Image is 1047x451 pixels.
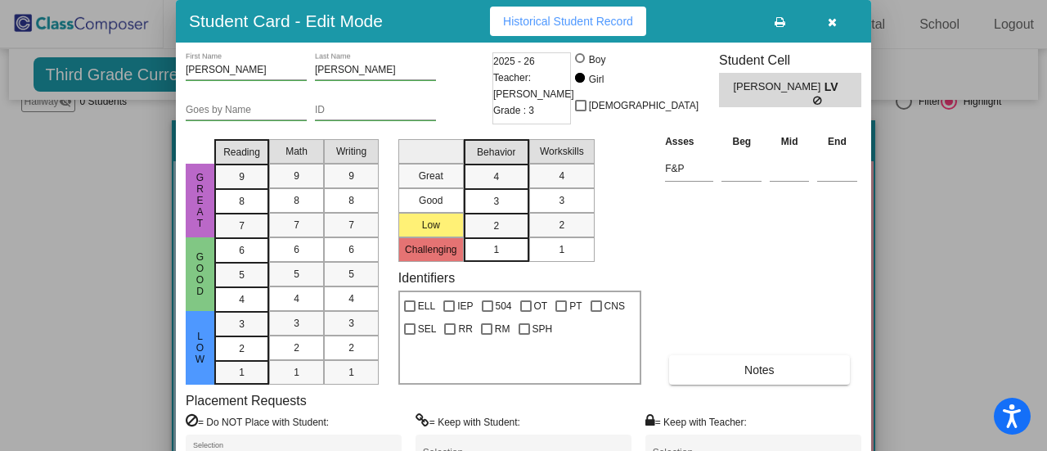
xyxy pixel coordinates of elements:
[239,194,245,209] span: 8
[559,242,564,257] span: 1
[495,319,510,339] span: RM
[193,251,208,297] span: Good
[588,72,604,87] div: Girl
[239,169,245,184] span: 9
[766,133,813,151] th: Mid
[490,7,646,36] button: Historical Student Record
[294,365,299,380] span: 1
[186,393,307,408] label: Placement Requests
[588,52,606,67] div: Boy
[665,156,713,181] input: assessment
[239,317,245,331] span: 3
[493,242,499,257] span: 1
[458,319,472,339] span: RR
[239,243,245,258] span: 6
[294,291,299,306] span: 4
[189,11,383,31] h3: Student Card - Edit Mode
[294,316,299,331] span: 3
[294,193,299,208] span: 8
[285,144,308,159] span: Math
[493,53,535,70] span: 2025 - 26
[294,341,299,355] span: 2
[348,193,354,208] span: 8
[186,413,329,430] label: = Do NOT Place with Student:
[418,319,437,339] span: SEL
[186,105,307,116] input: goes by name
[719,52,861,68] h3: Student Cell
[239,268,245,282] span: 5
[604,296,625,316] span: CNS
[348,341,354,355] span: 2
[239,292,245,307] span: 4
[348,169,354,183] span: 9
[825,79,847,96] span: LV
[348,316,354,331] span: 3
[744,363,775,377] span: Notes
[223,145,260,160] span: Reading
[418,296,435,316] span: ELL
[193,331,208,365] span: Low
[733,79,824,96] span: [PERSON_NAME]
[239,341,245,356] span: 2
[493,70,574,102] span: Teacher: [PERSON_NAME]
[559,218,564,232] span: 2
[503,15,633,28] span: Historical Student Record
[239,219,245,233] span: 7
[294,267,299,282] span: 5
[193,172,208,229] span: Great
[493,219,499,233] span: 2
[294,242,299,257] span: 6
[348,218,354,232] span: 7
[239,365,245,380] span: 1
[416,413,520,430] label: = Keep with Student:
[532,319,553,339] span: SPH
[717,133,766,151] th: Beg
[496,296,512,316] span: 504
[645,413,747,430] label: = Keep with Teacher:
[493,102,534,119] span: Grade : 3
[477,145,515,160] span: Behavior
[813,133,861,151] th: End
[457,296,473,316] span: IEP
[294,169,299,183] span: 9
[534,296,548,316] span: OT
[661,133,717,151] th: Asses
[569,296,582,316] span: PT
[589,96,699,115] span: [DEMOGRAPHIC_DATA]
[559,169,564,183] span: 4
[348,365,354,380] span: 1
[348,242,354,257] span: 6
[348,291,354,306] span: 4
[398,270,455,286] label: Identifiers
[493,169,499,184] span: 4
[559,193,564,208] span: 3
[348,267,354,282] span: 5
[669,355,849,385] button: Notes
[493,194,499,209] span: 3
[540,144,584,159] span: Workskills
[336,144,366,159] span: Writing
[294,218,299,232] span: 7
